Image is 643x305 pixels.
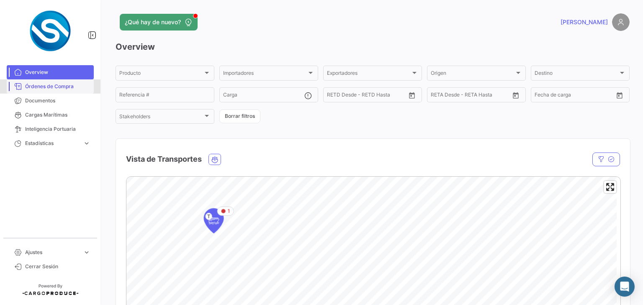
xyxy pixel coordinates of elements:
[25,249,80,256] span: Ajustes
[561,18,608,26] span: [PERSON_NAME]
[327,93,342,99] input: Desde
[452,93,489,99] input: Hasta
[83,140,90,147] span: expand_more
[228,208,230,215] span: 1
[535,93,550,99] input: Desde
[431,71,514,77] span: Origen
[509,89,522,102] button: Open calendar
[223,71,307,77] span: Importadores
[7,108,94,122] a: Cargas Marítimas
[25,263,90,270] span: Cerrar Sesión
[612,13,630,31] img: placeholder-user.png
[25,125,90,133] span: Inteligencia Portuaria
[7,79,94,94] a: Órdenes de Compra
[126,153,202,165] h4: Vista de Transportes
[556,93,593,99] input: Hasta
[29,10,71,52] img: Logo+spray-solutions.png
[119,71,203,77] span: Producto
[7,65,94,79] a: Overview
[206,213,212,220] span: T
[327,71,411,77] span: Exportadores
[116,41,630,53] h3: Overview
[25,140,80,147] span: Estadísticas
[25,69,90,76] span: Overview
[219,109,260,123] button: Borrar filtros
[535,71,618,77] span: Destino
[209,154,221,165] button: Ocean
[613,89,626,102] button: Open calendar
[83,249,90,256] span: expand_more
[431,93,446,99] input: Desde
[604,181,616,193] button: Enter fullscreen
[406,89,418,102] button: Open calendar
[25,83,90,90] span: Órdenes de Compra
[7,122,94,136] a: Inteligencia Portuaria
[25,111,90,119] span: Cargas Marítimas
[119,115,203,121] span: Stakeholders
[125,18,181,26] span: ¿Qué hay de nuevo?
[25,97,90,104] span: Documentos
[120,14,198,30] button: ¿Qué hay de nuevo?
[615,277,635,297] div: Abrir Intercom Messenger
[7,94,94,108] a: Documentos
[348,93,386,99] input: Hasta
[204,208,224,234] div: Map marker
